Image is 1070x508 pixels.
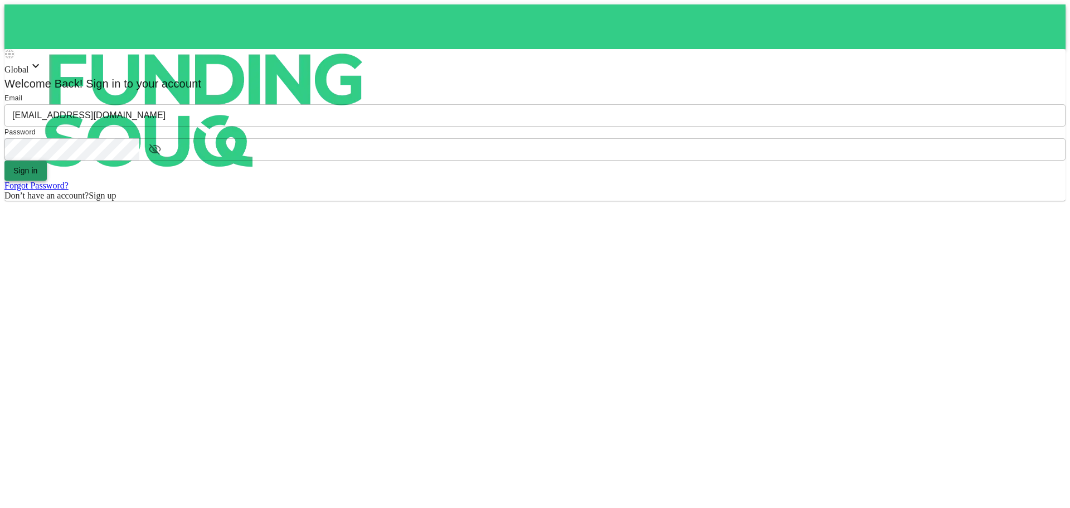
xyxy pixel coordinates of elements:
span: Sign up [89,191,116,200]
input: email [4,104,1066,127]
button: Sign in [4,161,47,181]
span: Email [4,94,22,102]
div: Global [4,59,1066,75]
img: logo [4,4,406,216]
span: Sign in [13,166,38,175]
a: Forgot Password? [4,181,69,190]
span: Welcome Back! [4,78,83,90]
span: Don’t have an account? [4,191,89,200]
a: logo [4,4,1066,49]
span: Sign in to your account [83,78,202,90]
span: Password [4,128,36,136]
input: password [4,138,139,161]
